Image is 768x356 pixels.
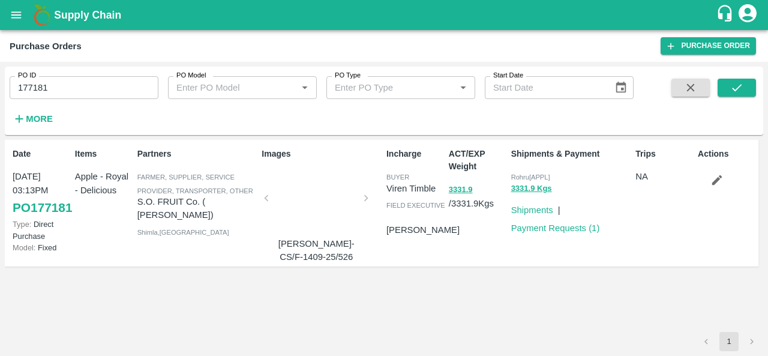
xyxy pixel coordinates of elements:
[661,37,756,55] a: Purchase Order
[137,195,257,222] p: S.O. FRUIT Co. ( [PERSON_NAME])
[698,148,755,160] p: Actions
[335,71,361,80] label: PO Type
[137,173,253,194] span: Farmer, Supplier, Service Provider, Transporter, Other
[511,173,550,181] span: Rohru[APPL]
[172,80,278,95] input: Enter PO Model
[13,197,72,219] a: PO177181
[13,148,70,160] p: Date
[10,76,158,99] input: Enter PO ID
[635,170,693,183] p: NA
[610,76,632,99] button: Choose date
[386,223,460,237] p: [PERSON_NAME]
[75,170,133,197] p: Apple - Royal - Delicious
[10,38,82,54] div: Purchase Orders
[2,1,30,29] button: open drawer
[75,148,133,160] p: Items
[330,80,436,95] input: Enter PO Type
[297,80,313,95] button: Open
[13,170,70,197] p: [DATE] 03:13PM
[449,183,473,197] button: 3331.9
[386,182,444,195] p: Viren Timble
[635,148,693,160] p: Trips
[13,219,70,241] p: Direct Purchase
[386,173,409,181] span: buyer
[449,148,506,173] p: ACT/EXP Weight
[13,243,35,252] span: Model:
[137,229,229,236] span: Shimla , [GEOGRAPHIC_DATA]
[271,237,361,264] p: [PERSON_NAME]-CS/F-1409-25/526
[54,9,121,21] b: Supply Chain
[511,182,552,196] button: 3331.9 Kgs
[54,7,716,23] a: Supply Chain
[386,202,445,209] span: field executive
[511,148,631,160] p: Shipments & Payment
[455,80,471,95] button: Open
[176,71,206,80] label: PO Model
[695,332,763,351] nav: pagination navigation
[262,148,382,160] p: Images
[18,71,36,80] label: PO ID
[137,148,257,160] p: Partners
[386,148,444,160] p: Incharge
[511,205,553,215] a: Shipments
[493,71,523,80] label: Start Date
[737,2,758,28] div: account of current user
[553,199,560,217] div: |
[719,332,739,351] button: page 1
[30,3,54,27] img: logo
[26,114,53,124] strong: More
[716,4,737,26] div: customer-support
[485,76,605,99] input: Start Date
[449,183,506,210] p: / 3331.9 Kgs
[511,223,600,233] a: Payment Requests (1)
[13,220,31,229] span: Type:
[13,242,70,253] p: Fixed
[10,109,56,129] button: More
